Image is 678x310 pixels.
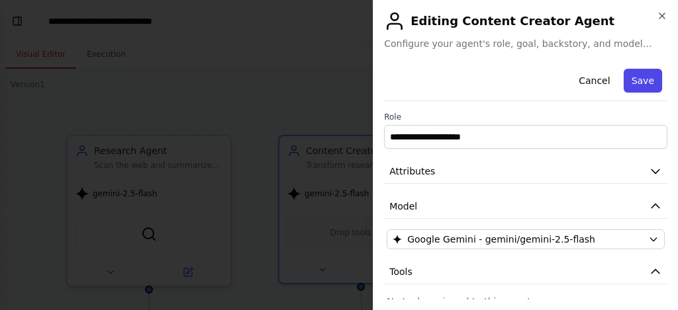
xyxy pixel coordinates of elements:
p: No tools assigned to this agent. [387,295,665,308]
span: Model [389,200,417,213]
span: Google Gemini - gemini/gemini-2.5-flash [407,233,595,246]
span: Configure your agent's role, goal, backstory, and model settings. [384,37,667,50]
button: Cancel [571,69,618,93]
button: Save [624,69,662,93]
span: Tools [389,265,412,278]
button: Model [384,194,667,219]
button: Attributes [384,159,667,184]
button: Google Gemini - gemini/gemini-2.5-flash [387,229,665,249]
button: Tools [384,260,667,284]
h2: Editing Content Creator Agent [384,11,667,32]
label: Role [384,112,667,122]
span: Attributes [389,165,435,178]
